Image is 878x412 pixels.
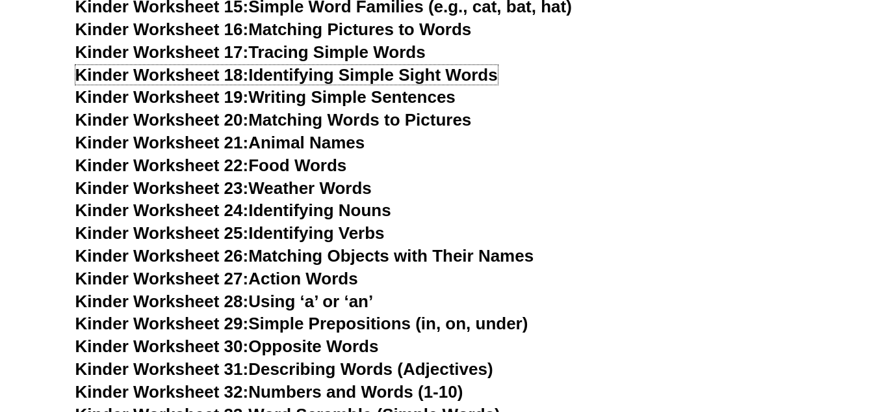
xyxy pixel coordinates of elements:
[75,87,249,107] span: Kinder Worksheet 19:
[75,336,249,356] span: Kinder Worksheet 30:
[75,269,249,288] span: Kinder Worksheet 27:
[75,292,374,311] a: Kinder Worksheet 28:Using ‘a’ or ‘an’
[75,200,391,220] a: Kinder Worksheet 24:Identifying Nouns
[75,246,534,266] a: Kinder Worksheet 26:Matching Objects with Their Names
[75,65,498,85] a: Kinder Worksheet 18:Identifying Simple Sight Words
[75,359,249,379] span: Kinder Worksheet 31:
[75,269,358,288] a: Kinder Worksheet 27:Action Words
[75,200,249,220] span: Kinder Worksheet 24:
[75,223,385,243] a: Kinder Worksheet 25:Identifying Verbs
[75,133,365,152] a: Kinder Worksheet 21:Animal Names
[75,314,528,333] a: Kinder Worksheet 29:Simple Prepositions (in, on, under)
[75,359,493,379] a: Kinder Worksheet 31:Describing Words (Adjectives)
[75,42,426,62] a: Kinder Worksheet 17:Tracing Simple Words
[75,246,249,266] span: Kinder Worksheet 26:
[75,65,249,85] span: Kinder Worksheet 18:
[75,110,472,130] a: Kinder Worksheet 20:Matching Words to Pictures
[75,133,249,152] span: Kinder Worksheet 21:
[75,336,379,356] a: Kinder Worksheet 30:Opposite Words
[662,265,878,412] div: Widget de chat
[75,42,249,62] span: Kinder Worksheet 17:
[75,87,456,107] a: Kinder Worksheet 19:Writing Simple Sentences
[75,156,249,175] span: Kinder Worksheet 22:
[662,265,878,412] iframe: Chat Widget
[75,20,249,39] span: Kinder Worksheet 16:
[75,178,249,198] span: Kinder Worksheet 23:
[75,223,249,243] span: Kinder Worksheet 25:
[75,110,249,130] span: Kinder Worksheet 20:
[75,382,249,402] span: Kinder Worksheet 32:
[75,156,347,175] a: Kinder Worksheet 22:Food Words
[75,20,472,39] a: Kinder Worksheet 16:Matching Pictures to Words
[75,292,249,311] span: Kinder Worksheet 28:
[75,382,463,402] a: Kinder Worksheet 32:Numbers and Words (1-10)
[75,314,249,333] span: Kinder Worksheet 29:
[75,178,372,198] a: Kinder Worksheet 23:Weather Words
